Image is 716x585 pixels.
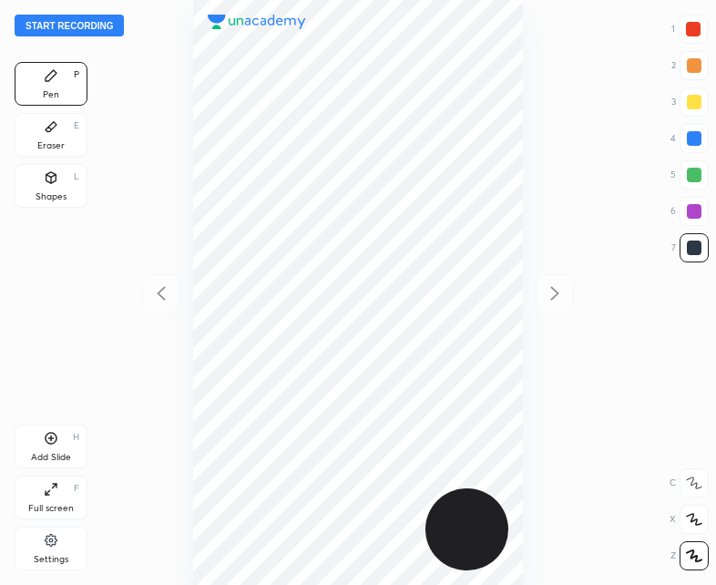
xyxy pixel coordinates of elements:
div: H [73,433,79,442]
button: Start recording [15,15,124,36]
div: 4 [670,124,709,153]
div: Eraser [37,141,65,150]
div: C [670,468,709,498]
div: 5 [670,160,709,190]
div: 3 [671,87,709,117]
div: Settings [34,555,68,564]
div: Full screen [28,504,74,513]
div: Pen [43,90,59,99]
div: 7 [671,233,709,262]
div: E [74,121,79,130]
div: P [74,70,79,79]
img: logo.38c385cc.svg [208,15,306,29]
div: L [74,172,79,181]
div: 2 [671,51,709,80]
div: Shapes [36,192,66,201]
div: 1 [671,15,708,44]
div: X [670,505,709,534]
div: Add Slide [31,453,71,462]
div: 6 [670,197,709,226]
div: F [74,484,79,493]
div: Z [670,541,709,570]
